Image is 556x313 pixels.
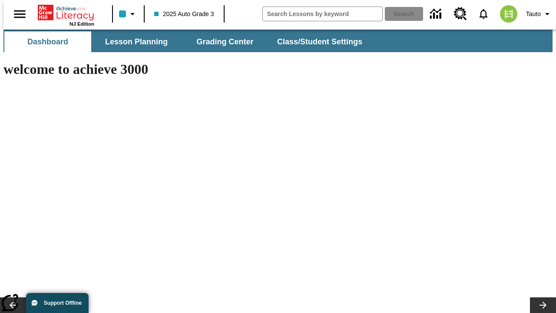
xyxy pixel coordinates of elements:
[530,297,556,313] button: Lesson carousel, Next
[3,31,370,52] div: SubNavbar
[263,7,382,21] input: search field
[182,31,268,52] button: Grading Center
[3,61,379,77] h1: welcome to achieve 3000
[7,1,33,27] button: Open side menu
[4,31,91,52] button: Dashboard
[3,30,553,52] div: SubNavbar
[38,4,94,21] a: Home
[93,31,180,52] button: Lesson Planning
[27,37,68,47] span: Dashboard
[526,10,541,19] span: Tauto
[105,37,168,47] span: Lesson Planning
[154,10,214,19] span: 2025 Auto Grade 3
[523,6,556,22] button: Profile/Settings
[500,5,517,23] img: avatar image
[495,3,523,25] button: Select a new avatar
[196,37,253,47] span: Grading Center
[69,21,94,27] span: NJ Edition
[425,2,449,26] a: Data Center
[26,293,89,313] button: Support Offline
[38,3,94,27] div: Home
[472,3,495,25] a: Notifications
[44,300,82,306] span: Support Offline
[116,6,141,22] button: Class color is light blue. Change class color
[449,2,472,26] a: Resource Center, Will open in new tab
[277,37,362,47] span: Class/Student Settings
[270,31,369,52] button: Class/Student Settings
